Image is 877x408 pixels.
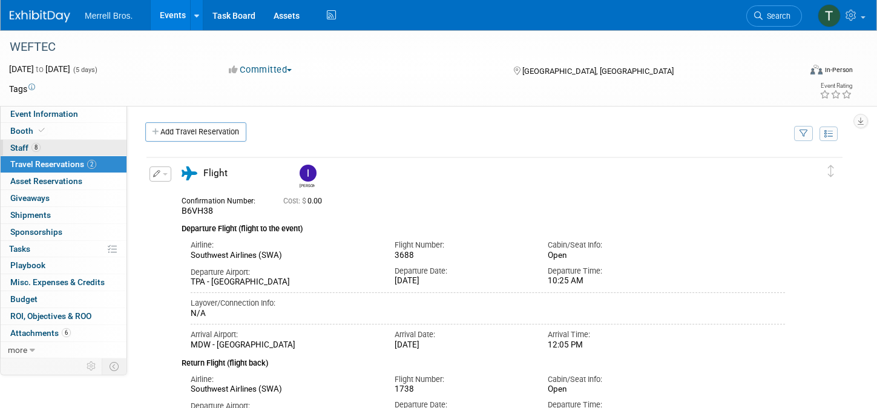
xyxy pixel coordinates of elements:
a: Giveaways [1,190,126,206]
i: Click and drag to move item [828,165,834,177]
div: MDW - [GEOGRAPHIC_DATA] [191,340,376,350]
div: Arrival Airport: [191,329,376,340]
a: Misc. Expenses & Credits [1,274,126,291]
div: Departure Airport: [191,267,376,278]
a: ROI, Objectives & ROO [1,308,126,324]
div: 1738 [395,384,530,395]
span: Attachments [10,328,71,338]
span: Event Information [10,109,78,119]
div: Flight Number: [395,374,530,385]
i: Filter by Traveler [800,130,808,138]
div: Airline: [191,240,376,251]
span: Misc. Expenses & Credits [10,277,105,287]
span: ROI, Objectives & ROO [10,311,91,321]
a: Shipments [1,207,126,223]
div: Southwest Airlines (SWA) [191,251,376,261]
div: Open [548,251,683,260]
a: Event Information [1,106,126,122]
div: Return Flight (flight back) [182,350,785,369]
div: Ian Petrocco [297,165,318,188]
span: to [34,64,45,74]
span: B6VH38 [182,206,213,216]
div: Cabin/Seat Info: [548,240,683,251]
i: Booth reservation complete [39,127,45,134]
div: Southwest Airlines (SWA) [191,384,376,395]
span: [GEOGRAPHIC_DATA], [GEOGRAPHIC_DATA] [522,67,674,76]
div: Departure Time: [548,266,683,277]
div: [DATE] [395,340,530,350]
span: Booth [10,126,47,136]
div: N/A [191,309,785,319]
span: Cost: $ [283,197,307,205]
a: Sponsorships [1,224,126,240]
div: Flight Number: [395,240,530,251]
a: Booth [1,123,126,139]
td: Personalize Event Tab Strip [81,358,102,374]
div: WEFTEC [5,36,781,58]
div: Arrival Date: [395,329,530,340]
span: more [8,345,27,355]
div: Open [548,384,683,394]
span: [DATE] [DATE] [9,64,70,74]
a: Add Travel Reservation [145,122,246,142]
i: Flight [182,166,197,180]
button: Committed [225,64,297,76]
div: Cabin/Seat Info: [548,374,683,385]
div: 12:05 PM [548,340,683,350]
span: Search [763,12,790,21]
span: Travel Reservations [10,159,96,169]
a: Playbook [1,257,126,274]
a: more [1,342,126,358]
img: Ian Petrocco [300,165,317,182]
div: Layover/Connection Info: [191,298,785,309]
div: 10:25 AM [548,276,683,286]
div: TPA - [GEOGRAPHIC_DATA] [191,277,376,288]
span: Merrell Bros. [85,11,133,21]
span: 8 [31,143,41,152]
div: Ian Petrocco [300,182,315,188]
span: 0.00 [283,197,327,205]
span: Sponsorships [10,227,62,237]
span: Staff [10,143,41,153]
span: (5 days) [72,66,97,74]
div: [DATE] [395,276,530,286]
div: Event Rating [820,83,852,89]
span: Playbook [10,260,45,270]
span: Giveaways [10,193,50,203]
span: Budget [10,294,38,304]
td: Toggle Event Tabs [102,358,127,374]
a: Staff8 [1,140,126,156]
div: Arrival Time: [548,329,683,340]
div: Event Format [728,63,853,81]
img: Theresa Lucas [818,4,841,27]
a: Search [746,5,802,27]
span: Tasks [9,244,30,254]
a: Asset Reservations [1,173,126,189]
span: 2 [87,160,96,169]
div: 3688 [395,251,530,261]
img: ExhibitDay [10,10,70,22]
span: Shipments [10,210,51,220]
div: Airline: [191,374,376,385]
img: Format-Inperson.png [810,65,823,74]
div: Confirmation Number: [182,193,265,206]
div: In-Person [824,65,853,74]
span: 6 [62,328,71,337]
a: Travel Reservations2 [1,156,126,173]
a: Tasks [1,241,126,257]
span: Asset Reservations [10,176,82,186]
span: Flight [203,168,228,179]
div: Departure Flight (flight to the event) [182,217,785,235]
a: Attachments6 [1,325,126,341]
div: Departure Date: [395,266,530,277]
a: Budget [1,291,126,308]
td: Tags [9,83,35,95]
